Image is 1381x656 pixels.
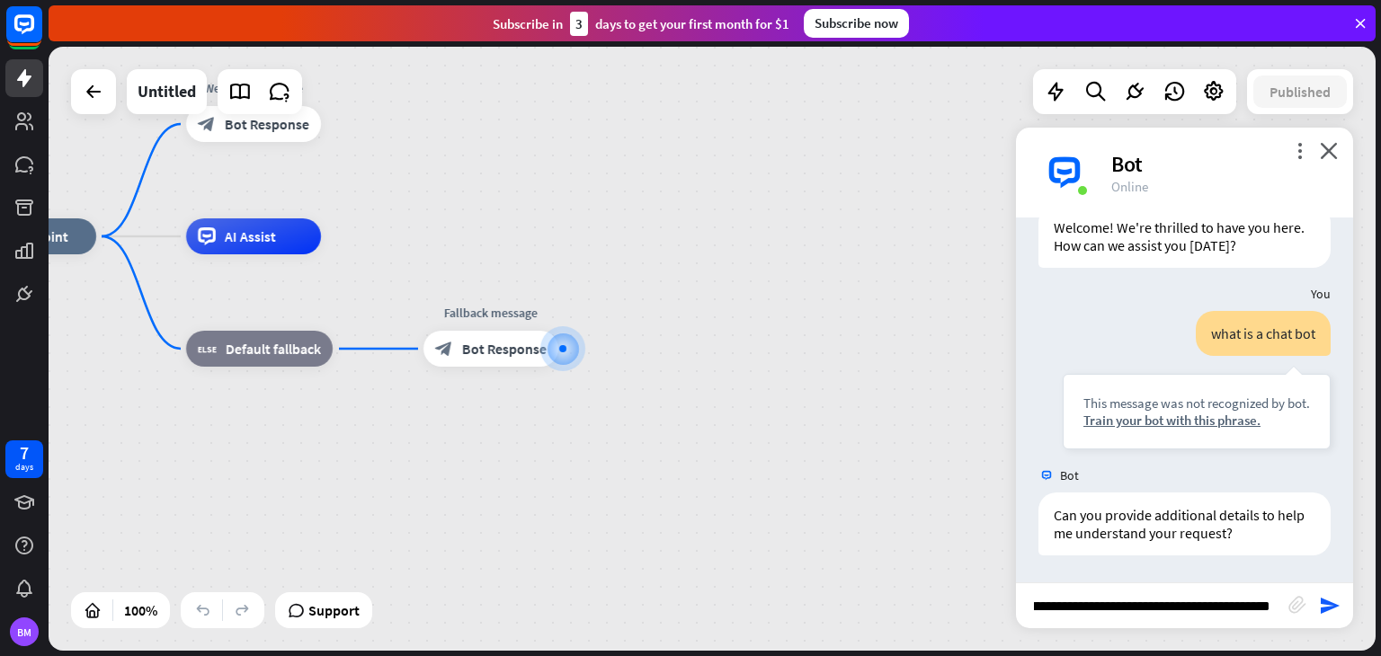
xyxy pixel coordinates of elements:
div: Welcome! We're thrilled to have you here. How can we assist you [DATE]? [1038,205,1331,268]
div: 7 [20,445,29,461]
span: Support [308,596,360,625]
div: 3 [570,12,588,36]
i: more_vert [1291,142,1308,159]
div: Untitled [138,69,196,114]
i: block_bot_response [435,340,453,358]
div: Can you provide additional details to help me understand your request? [1038,492,1331,555]
div: Online [1111,178,1332,195]
span: Bot Response [225,115,309,133]
div: days [15,461,33,474]
span: Default fallback [226,340,321,358]
div: 100% [119,596,163,625]
span: Bot [1060,467,1079,483]
i: block_fallback [198,340,217,358]
div: BM [10,617,39,646]
div: Subscribe in days to get your first month for $1 [493,12,789,36]
span: AI Assist [225,227,276,245]
div: Fallback message [410,304,572,322]
a: 7 days [5,440,43,478]
i: block_attachment [1288,596,1306,614]
i: send [1319,595,1341,616]
i: block_bot_response [198,115,216,133]
div: Subscribe now [804,9,909,38]
div: Train your bot with this phrase. [1083,412,1310,429]
div: This message was not recognized by bot. [1083,394,1310,412]
button: Open LiveChat chat widget [14,7,68,61]
i: close [1320,142,1338,159]
span: Bot Response [462,340,547,358]
button: Published [1253,75,1347,108]
div: what is a chat bot [1196,311,1331,356]
span: You [1311,286,1331,302]
div: Bot [1111,150,1332,178]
